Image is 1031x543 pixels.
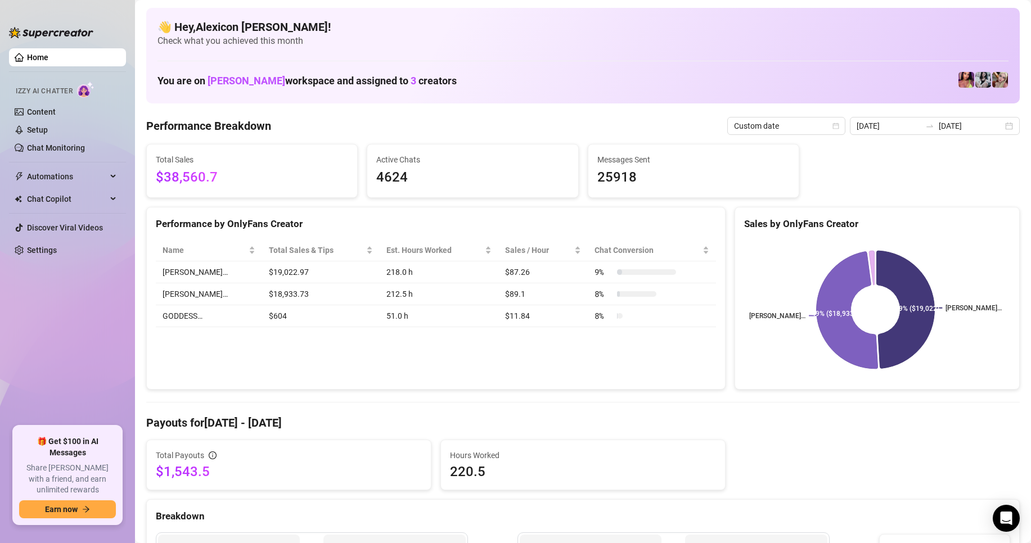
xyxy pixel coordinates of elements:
[595,288,613,300] span: 8 %
[156,167,348,188] span: $38,560.7
[376,153,569,166] span: Active Chats
[156,509,1010,524] div: Breakdown
[993,505,1020,532] div: Open Intercom Messenger
[208,75,285,87] span: [PERSON_NAME]
[975,72,991,88] img: Sadie
[146,118,271,134] h4: Performance Breakdown
[958,72,974,88] img: GODDESS
[744,216,1010,232] div: Sales by OnlyFans Creator
[380,305,498,327] td: 51.0 h
[19,463,116,496] span: Share [PERSON_NAME] with a friend, and earn unlimited rewards
[925,121,934,130] span: swap-right
[498,283,588,305] td: $89.1
[588,239,716,261] th: Chat Conversion
[380,261,498,283] td: 218.0 h
[450,449,716,461] span: Hours Worked
[386,244,483,256] div: Est. Hours Worked
[156,216,716,232] div: Performance by OnlyFans Creator
[157,35,1009,47] span: Check what you achieved this month
[156,449,204,461] span: Total Payouts
[19,500,116,518] button: Earn nowarrow-right
[595,244,700,256] span: Chat Conversion
[15,172,24,181] span: thunderbolt
[9,27,93,38] img: logo-BBDzfeDw.svg
[939,120,1003,132] input: End date
[209,451,217,459] span: info-circle
[27,107,56,116] a: Content
[77,82,94,98] img: AI Chatter
[262,305,380,327] td: $604
[27,190,107,208] span: Chat Copilot
[156,305,262,327] td: GODDESS…
[45,505,78,514] span: Earn now
[27,143,85,152] a: Chat Monitoring
[498,261,588,283] td: $87.26
[27,53,48,62] a: Home
[27,125,48,134] a: Setup
[450,463,716,481] span: 220.5
[992,72,1008,88] img: Anna
[857,120,921,132] input: Start date
[27,223,103,232] a: Discover Viral Videos
[82,505,90,513] span: arrow-right
[749,312,805,320] text: [PERSON_NAME]…
[505,244,572,256] span: Sales / Hour
[380,283,498,305] td: 212.5 h
[157,19,1009,35] h4: 👋 Hey, Alexicon [PERSON_NAME] !
[16,86,73,97] span: Izzy AI Chatter
[27,168,107,185] span: Automations
[498,305,588,327] td: $11.84
[376,167,569,188] span: 4624
[146,415,1020,431] h4: Payouts for [DATE] - [DATE]
[19,436,116,458] span: 🎁 Get $100 in AI Messages
[597,167,790,188] span: 25918
[734,117,839,134] span: Custom date
[27,246,57,255] a: Settings
[498,239,588,261] th: Sales / Hour
[156,283,262,305] td: [PERSON_NAME]…
[157,75,457,87] h1: You are on workspace and assigned to creators
[156,153,348,166] span: Total Sales
[946,304,1002,312] text: [PERSON_NAME]…
[832,123,839,129] span: calendar
[269,244,364,256] span: Total Sales & Tips
[15,195,22,203] img: Chat Copilot
[262,239,380,261] th: Total Sales & Tips
[163,244,246,256] span: Name
[597,153,790,166] span: Messages Sent
[156,239,262,261] th: Name
[925,121,934,130] span: to
[262,283,380,305] td: $18,933.73
[262,261,380,283] td: $19,022.97
[156,261,262,283] td: [PERSON_NAME]…
[411,75,416,87] span: 3
[156,463,422,481] span: $1,543.5
[595,310,613,322] span: 8 %
[595,266,613,278] span: 9 %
